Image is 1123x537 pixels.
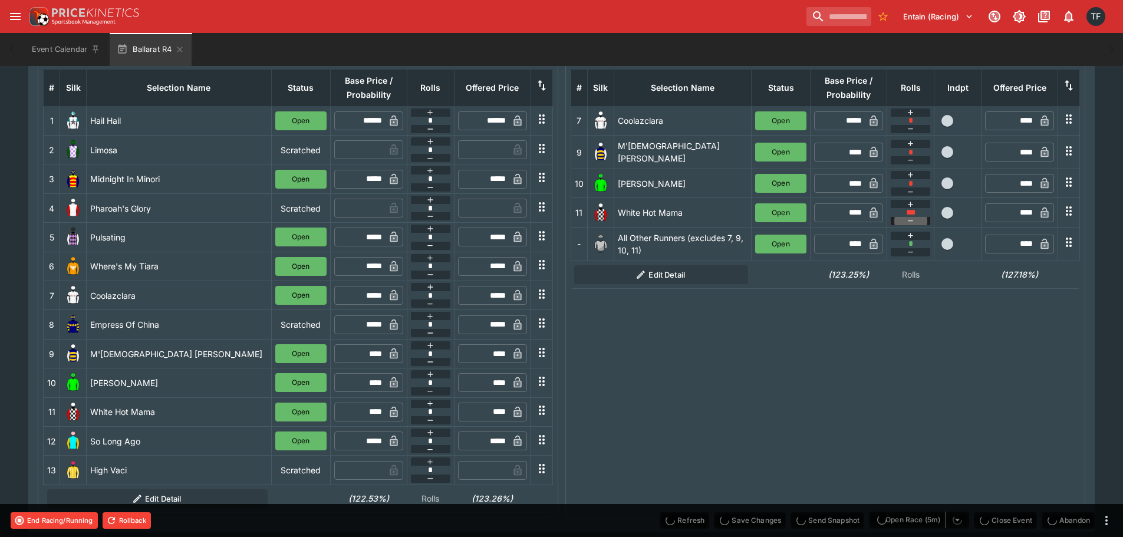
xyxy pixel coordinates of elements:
td: Midnight In Minori [87,164,272,193]
td: White Hot Mama [87,397,272,426]
td: [PERSON_NAME] [87,368,272,397]
img: runner 9 [591,143,610,162]
td: 1 [44,106,60,135]
button: End Racing/Running [11,512,98,529]
button: Open [275,344,327,363]
th: Silk [587,69,614,106]
button: Open [275,431,327,450]
img: runner 11 [64,403,83,421]
button: Open [755,174,806,193]
button: Edit Detail [47,489,268,508]
button: Open [275,170,327,189]
img: blank-silk.png [591,235,610,253]
h6: (127.18%) [985,268,1055,281]
th: # [44,69,60,106]
td: 6 [44,252,60,281]
td: 9 [44,339,60,368]
td: Empress Of China [87,310,272,339]
button: Connected to PK [984,6,1005,27]
td: 2 [44,136,60,164]
td: Where's My Tiara [87,252,272,281]
img: PriceKinetics [52,8,139,17]
button: Open [275,228,327,246]
td: 5 [44,223,60,252]
td: [PERSON_NAME] [614,169,752,198]
p: Scratched [275,202,327,215]
td: Coolazclara [614,106,752,135]
span: Mark an event as closed and abandoned. [1042,513,1095,525]
th: Status [271,69,330,106]
img: runner 11 [591,203,610,222]
th: Independent [934,69,982,106]
button: Toggle light/dark mode [1009,6,1030,27]
img: runner 2 [64,140,83,159]
img: runner 8 [64,315,83,334]
td: So Long Ago [87,426,272,455]
button: Ballarat R4 [110,33,192,66]
td: 13 [44,456,60,485]
td: 8 [44,310,60,339]
button: Rollback [103,512,151,529]
img: runner 7 [591,111,610,130]
td: Coolazclara [87,281,272,310]
td: Pharoah's Glory [87,193,272,222]
p: Scratched [275,464,327,476]
p: Scratched [275,318,327,331]
button: Select Tenant [896,7,980,26]
p: Rolls [891,268,931,281]
h6: (122.53%) [334,492,403,505]
img: runner 10 [64,373,83,392]
img: runner 9 [64,344,83,363]
button: Open [275,286,327,305]
img: runner 12 [64,431,83,450]
th: Selection Name [87,69,272,106]
img: runner 10 [591,174,610,193]
img: Sportsbook Management [52,19,116,25]
img: runner 4 [64,199,83,218]
td: 11 [571,198,587,227]
button: Documentation [1033,6,1055,27]
td: 11 [44,397,60,426]
button: Open [275,403,327,421]
td: Hail Hail [87,106,272,135]
td: M'[DEMOGRAPHIC_DATA] [PERSON_NAME] [87,339,272,368]
h6: (123.25%) [814,268,884,281]
button: open drawer [5,6,26,27]
button: Event Calendar [25,33,107,66]
td: M'[DEMOGRAPHIC_DATA] [PERSON_NAME] [614,136,752,169]
img: runner 7 [64,286,83,305]
button: Open [755,111,806,130]
td: 12 [44,426,60,455]
p: Scratched [275,144,327,156]
input: search [806,7,871,26]
td: - [571,227,587,261]
img: runner 5 [64,228,83,246]
img: runner 1 [64,111,83,130]
button: Open [755,235,806,253]
img: PriceKinetics Logo [26,5,50,28]
img: runner 6 [64,257,83,276]
td: 9 [571,136,587,169]
img: runner 3 [64,170,83,189]
td: 10 [571,169,587,198]
button: Edit Detail [574,265,748,284]
td: High Vaci [87,456,272,485]
th: Offered Price [454,69,531,106]
th: Rolls [407,69,454,106]
th: Offered Price [982,69,1058,106]
th: Base Price / Probability [811,69,887,106]
td: 7 [571,106,587,135]
td: 3 [44,164,60,193]
button: Open [755,203,806,222]
td: 10 [44,368,60,397]
th: Silk [60,69,87,106]
th: # [571,69,587,106]
button: Open [275,111,327,130]
div: split button [869,512,969,528]
th: Status [752,69,811,106]
button: more [1099,513,1114,528]
h6: (123.26%) [457,492,527,505]
button: Open [275,257,327,276]
td: Pulsating [87,223,272,252]
th: Rolls [887,69,934,106]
